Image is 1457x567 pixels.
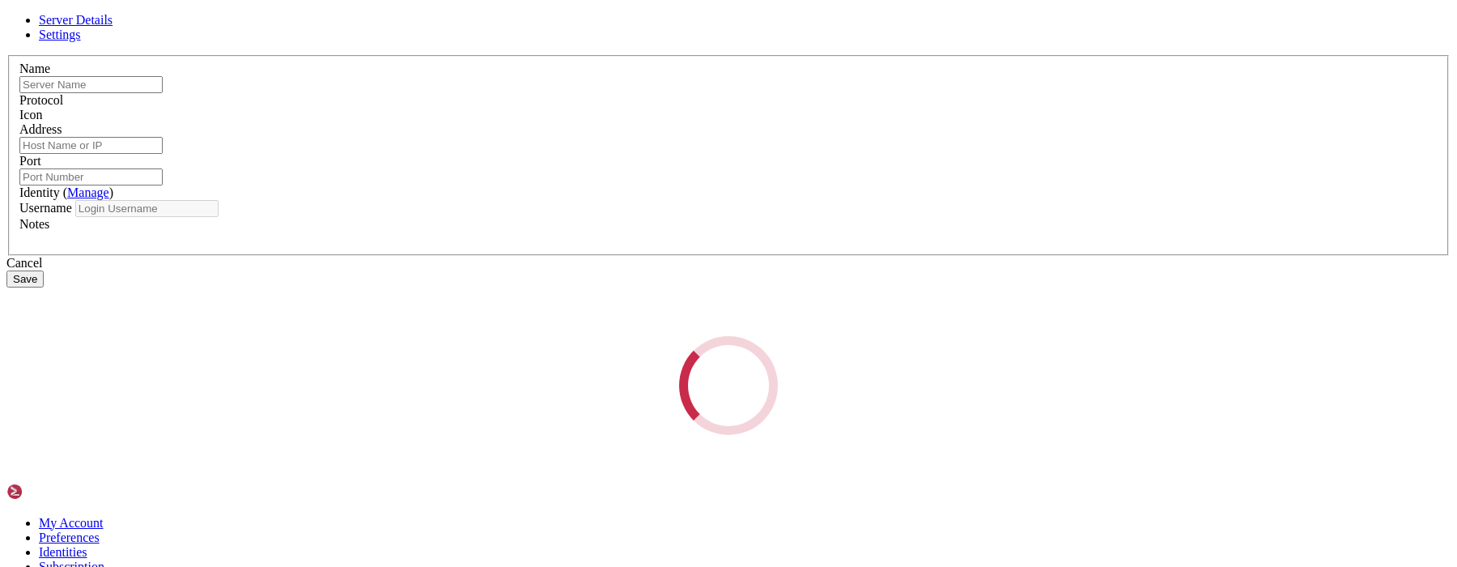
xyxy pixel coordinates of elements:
[19,168,163,185] input: Port Number
[669,326,788,445] div: Loading...
[19,201,72,215] label: Username
[6,21,1245,36] x-row: FATAL ERROR: No supported authentication methods available (server sent: publickey)
[6,271,44,288] button: Save
[19,122,62,136] label: Address
[75,200,219,217] input: Login Username
[19,185,113,199] label: Identity
[19,217,49,231] label: Notes
[39,516,104,530] a: My Account
[19,62,50,75] label: Name
[39,13,113,27] a: Server Details
[6,36,13,50] div: (0, 2)
[6,256,1451,271] div: Cancel
[19,108,42,122] label: Icon
[67,185,109,199] a: Manage
[6,484,100,500] img: Shellngn
[19,137,163,154] input: Host Name or IP
[19,154,41,168] label: Port
[6,6,1245,21] x-row: Server refused our key
[19,93,63,107] label: Protocol
[39,28,81,41] a: Settings
[19,76,163,93] input: Server Name
[39,545,87,559] a: Identities
[63,185,113,199] span: ( )
[39,531,100,544] a: Preferences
